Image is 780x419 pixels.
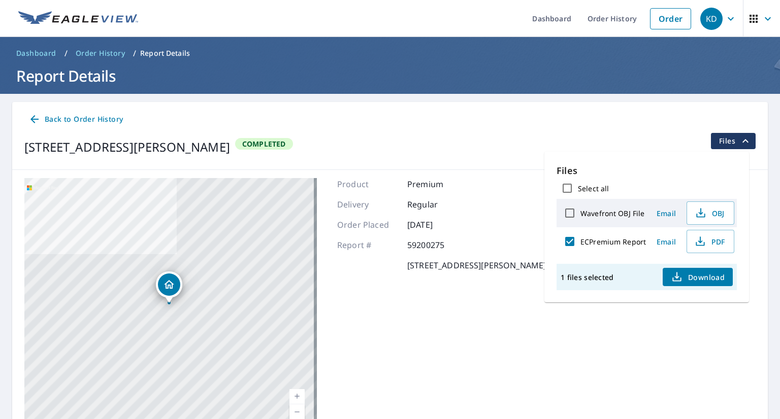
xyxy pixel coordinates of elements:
span: Download [671,271,725,283]
span: Email [654,237,678,247]
div: Dropped pin, building 1, Residential property, 221 Jenkins Ranch Rd Unit H Durango, CO 81301 [156,271,182,303]
p: 1 files selected [561,272,613,282]
button: filesDropdownBtn-59200275 [710,133,756,149]
a: Back to Order History [24,110,127,129]
span: Order History [76,48,125,58]
span: Completed [236,139,292,149]
a: Dashboard [12,45,60,61]
button: Email [650,205,682,221]
button: Download [663,268,733,286]
label: Wavefront OBJ File [580,208,644,218]
span: Dashboard [16,48,56,58]
p: Delivery [337,198,398,211]
button: PDF [687,230,734,253]
img: EV Logo [18,11,138,26]
span: Files [719,135,752,147]
div: KD [700,8,723,30]
a: Order [650,8,691,29]
p: 59200275 [407,239,468,251]
p: Report Details [140,48,190,58]
p: Files [557,164,737,178]
p: Report # [337,239,398,251]
li: / [133,47,136,59]
span: Back to Order History [28,113,123,126]
a: Order History [72,45,129,61]
p: Order Placed [337,219,398,231]
button: OBJ [687,201,734,225]
div: [STREET_ADDRESS][PERSON_NAME] [24,138,230,156]
a: Current Level 17, Zoom In [289,389,305,404]
span: PDF [693,235,726,248]
span: OBJ [693,207,726,219]
p: Product [337,178,398,190]
li: / [64,47,68,59]
span: Email [654,208,678,218]
p: [DATE] [407,219,468,231]
h1: Report Details [12,65,768,86]
label: ECPremium Report [580,237,646,247]
p: [STREET_ADDRESS][PERSON_NAME] [407,259,546,271]
label: Select all [578,184,609,193]
nav: breadcrumb [12,45,768,61]
p: Premium [407,178,468,190]
p: Regular [407,198,468,211]
button: Email [650,234,682,250]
